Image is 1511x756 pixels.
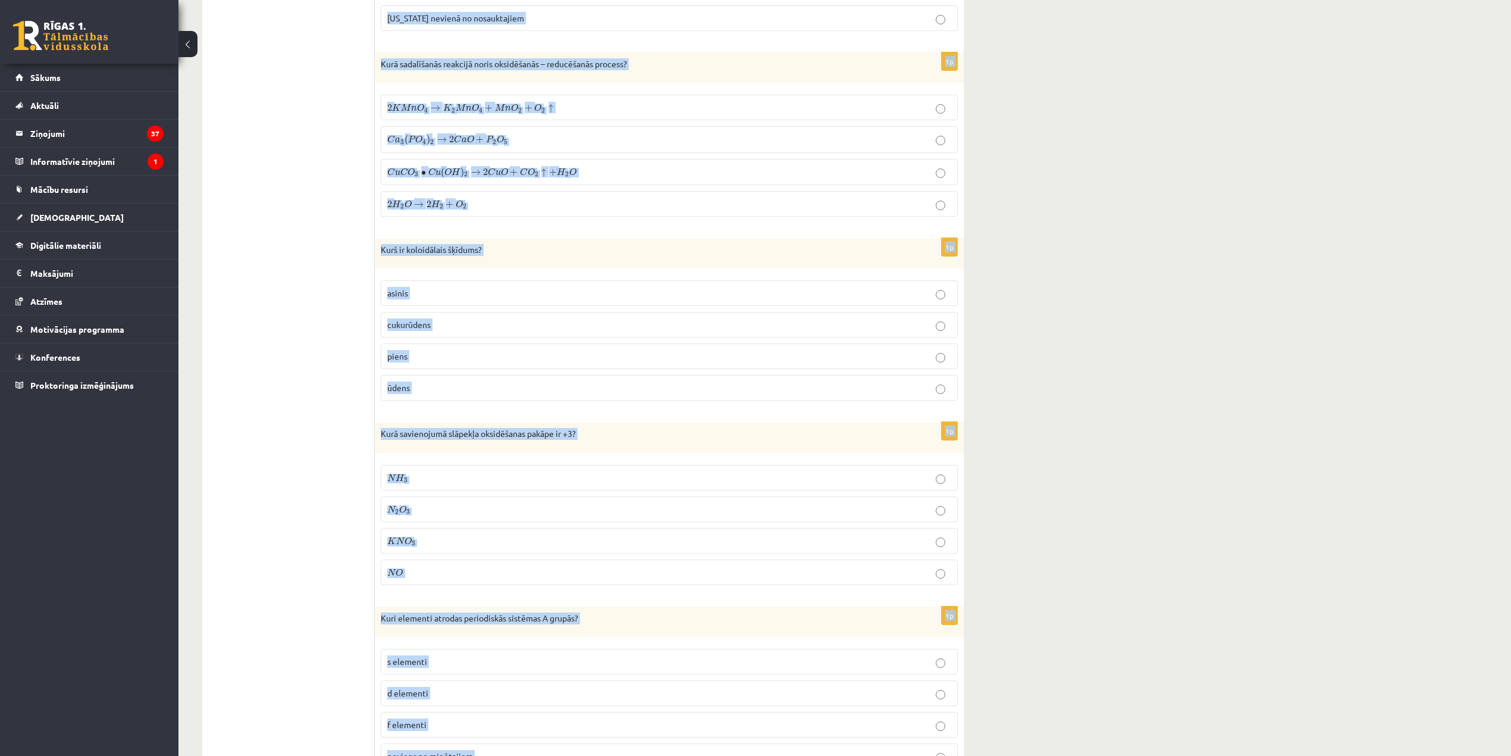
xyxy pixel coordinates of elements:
[381,613,898,624] p: Kuri elementi atrodas periodiskās sistēmas A grupās?
[30,184,88,195] span: Mācību resursi
[387,568,396,576] span: N
[411,106,417,111] span: n
[387,351,407,361] span: piens
[460,167,464,177] span: )
[428,167,436,175] span: C
[441,167,444,177] span: (
[505,106,511,111] span: n
[412,541,415,546] span: 3
[485,105,493,112] span: +
[493,140,496,145] span: 2
[148,154,164,170] i: 1
[936,15,945,24] input: [US_STATE] nevienā no nosauktajiem
[427,135,430,145] span: )
[452,167,460,175] span: H
[30,260,164,287] legend: Maksājumi
[431,105,440,111] span: →
[30,120,164,147] legend: Ziņojumi
[15,120,164,147] a: Ziņojumi37
[488,167,496,175] span: C
[405,537,412,545] span: O
[440,204,443,210] span: 2
[497,135,504,143] span: O
[395,510,399,515] span: 2
[936,721,945,731] input: f elementi
[381,244,898,256] p: Kurš ir koloidālais šķīdums?
[520,167,528,175] span: C
[462,138,467,143] span: a
[399,505,406,513] span: O
[936,690,945,699] input: d elementi
[392,104,401,111] span: K
[387,13,524,23] span: [US_STATE] nevienā no nosauktajiem
[549,168,557,176] span: +
[414,202,424,208] span: →
[30,240,101,251] span: Digitālie materiāli
[528,167,535,175] span: O
[147,126,164,142] i: 37
[387,688,428,698] span: d elementi
[472,104,479,111] span: O
[431,200,440,208] span: H
[511,104,518,111] span: O
[15,64,164,91] a: Sākums
[387,537,396,545] span: K
[569,167,576,175] span: O
[422,140,426,145] span: 4
[936,658,945,668] input: s elementi
[534,104,541,111] span: O
[471,169,481,175] span: →
[454,135,462,143] span: C
[941,52,958,71] p: 1p
[941,606,958,625] p: 1p
[15,92,164,119] a: Aktuāli
[936,290,945,299] input: asinis
[396,474,405,482] span: H
[15,232,164,259] a: Digitālie materiāli
[405,135,408,145] span: (
[30,148,164,175] legend: Informatīvie ziņojumi
[541,108,545,114] span: 2
[936,385,945,394] input: ūdens
[565,172,569,177] span: 2
[421,170,426,174] span: ∙
[395,170,400,175] span: u
[435,170,441,175] span: u
[406,510,410,515] span: 3
[15,260,164,287] a: Maksājumi
[467,135,474,143] span: O
[387,505,396,513] span: N
[548,104,553,113] span: ↑
[415,172,418,177] span: 3
[387,474,396,482] span: N
[30,352,80,363] span: Konferences
[395,138,400,143] span: a
[443,104,452,111] span: K
[387,201,392,208] span: 2
[15,204,164,231] a: [DEMOGRAPHIC_DATA]
[400,204,404,210] span: 2
[449,136,454,143] span: 2
[941,238,958,257] p: 1p
[15,176,164,203] a: Mācību resursi
[486,135,494,143] span: P
[476,136,484,143] span: +
[400,167,408,175] span: C
[427,201,431,208] span: 2
[387,382,410,393] span: ūdens
[15,371,164,399] a: Proktoringa izmēģinājums
[417,104,424,111] span: O
[30,380,134,391] span: Proktoringa izmēģinājums
[444,167,452,175] span: O
[495,104,505,111] span: M
[15,343,164,371] a: Konferences
[501,167,508,175] span: O
[405,200,412,208] span: O
[518,108,522,114] span: 2
[557,167,566,175] span: H
[936,321,945,331] input: cukurūdens
[456,104,466,111] span: M
[936,353,945,363] input: piens
[15,148,164,175] a: Informatīvie ziņojumi1
[392,200,401,208] span: H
